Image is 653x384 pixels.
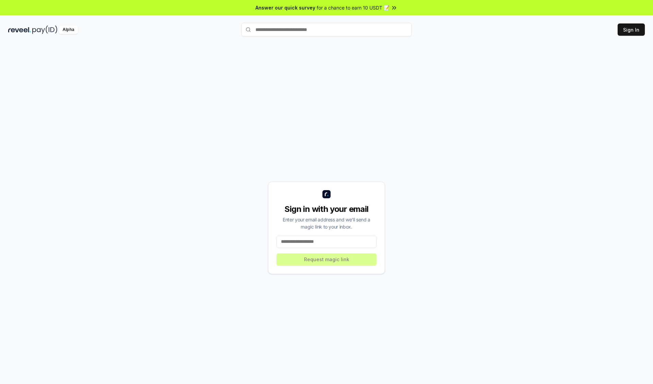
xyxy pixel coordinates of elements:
img: pay_id [32,26,57,34]
img: logo_small [322,190,331,198]
span: Answer our quick survey [255,4,315,11]
div: Sign in with your email [277,204,376,215]
span: for a chance to earn 10 USDT 📝 [317,4,389,11]
div: Alpha [59,26,78,34]
button: Sign In [618,23,645,36]
img: reveel_dark [8,26,31,34]
div: Enter your email address and we’ll send a magic link to your inbox. [277,216,376,230]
